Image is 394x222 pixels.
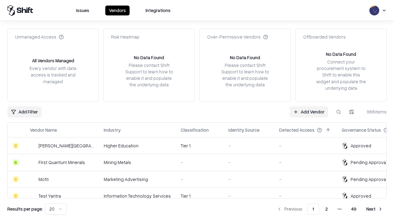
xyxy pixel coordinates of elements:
[104,127,121,133] div: Industry
[38,142,94,149] div: [PERSON_NAME][GEOGRAPHIC_DATA]
[228,176,269,183] div: -
[207,34,268,40] div: Over-Permissive Vendors
[13,159,19,166] div: B
[13,193,19,199] div: C
[13,143,19,149] div: C
[307,203,319,215] button: 1
[228,193,269,199] div: -
[362,109,387,115] div: 966 items
[342,127,381,133] div: Governance Status
[326,51,356,57] div: No Data Found
[38,176,49,183] div: Motti
[279,193,332,199] div: -
[273,203,387,215] nav: pagination
[351,159,387,166] div: Pending Approval
[142,6,174,15] button: Integrations
[27,65,78,84] div: Every vendor with data access is tracked and managed
[134,54,164,61] div: No Data Found
[181,176,219,183] div: -
[316,59,367,91] div: Connect your procurement system to Shift to enable this widget and populate the underlying data
[228,159,269,166] div: -
[181,142,219,149] div: Tier 1
[230,54,260,61] div: No Data Found
[30,143,36,149] img: Reichman University
[228,142,269,149] div: -
[111,34,139,40] div: Risk Heatmap
[30,176,36,182] img: Motti
[279,142,332,149] div: -
[279,159,332,166] div: -
[320,203,333,215] button: 2
[13,176,19,182] div: C
[104,159,171,166] div: Mining Metals
[104,176,171,183] div: Marketing Advertising
[7,106,42,117] button: Add Filter
[279,176,332,183] div: -
[104,142,171,149] div: Higher Education
[219,62,271,88] div: Please contact Shift Support to learn how to enable it and populate the underlying data
[72,6,93,15] button: Issues
[15,34,64,40] div: Unmanaged Access
[351,176,387,183] div: Pending Approval
[32,57,74,64] div: All Vendors Managed
[7,206,43,212] p: Results per page:
[105,6,130,15] button: Vendors
[30,193,36,199] img: Test Yantra
[290,106,328,117] a: Add Vendor
[123,62,175,88] div: Please contact Shift Support to learn how to enable it and populate the underlying data
[104,193,171,199] div: Information Technology Services
[181,127,209,133] div: Classification
[351,193,371,199] div: Approved
[38,159,85,166] div: First Quantum Minerals
[181,193,219,199] div: Tier 1
[279,127,315,133] div: Detected Access
[303,34,346,40] div: Offboarded Vendors
[351,142,371,149] div: Approved
[30,127,57,133] div: Vendor Name
[181,159,219,166] div: -
[30,159,36,166] img: First Quantum Minerals
[363,203,387,215] button: Next
[38,193,61,199] div: Test Yantra
[228,127,259,133] div: Identity Source
[346,203,361,215] button: 49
